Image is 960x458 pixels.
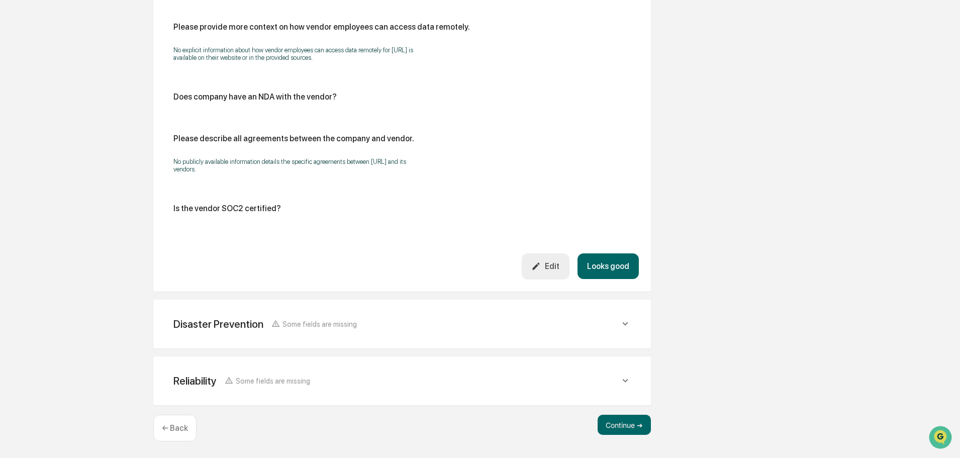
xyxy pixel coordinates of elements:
[10,21,183,37] p: How can we help?
[6,142,67,160] a: 🔎Data Lookup
[236,377,310,385] span: Some fields are missing
[26,46,166,56] input: Clear
[282,320,357,328] span: Some fields are missing
[531,261,559,271] div: Edit
[165,369,639,393] div: ReliabilitySome fields are missing
[173,158,425,173] p: No publicly available information details the specific agreements between [URL] and its vendors.
[522,253,569,279] button: Edit
[34,87,127,95] div: We're available if you need us!
[34,77,165,87] div: Start new chat
[83,127,125,137] span: Attestations
[171,80,183,92] button: Start new chat
[73,128,81,136] div: 🗄️
[20,146,63,156] span: Data Lookup
[578,253,639,279] button: Looks good
[598,415,651,435] button: Continue ➔
[10,77,28,95] img: 1746055101610-c473b297-6a78-478c-a979-82029cc54cd1
[173,46,425,61] p: No explicit information about how vendor employees can access data remotely for [URL] is availabl...
[173,92,337,102] div: Does company have an NDA with the vendor?
[173,204,281,213] div: Is the vendor SOC2 certified?
[100,170,122,178] span: Pylon
[162,423,188,433] p: ← Back
[173,134,414,143] div: Please describe all agreements between the company and vendor.
[6,123,69,141] a: 🖐️Preclearance
[173,375,217,387] div: Reliability
[69,123,129,141] a: 🗄️Attestations
[165,312,639,336] div: Disaster PreventionSome fields are missing
[173,22,470,32] div: Please provide more context on how vendor employees can access data remotely.
[71,170,122,178] a: Powered byPylon
[928,425,955,452] iframe: Open customer support
[173,318,263,330] div: Disaster Prevention
[20,127,65,137] span: Preclearance
[10,147,18,155] div: 🔎
[10,128,18,136] div: 🖐️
